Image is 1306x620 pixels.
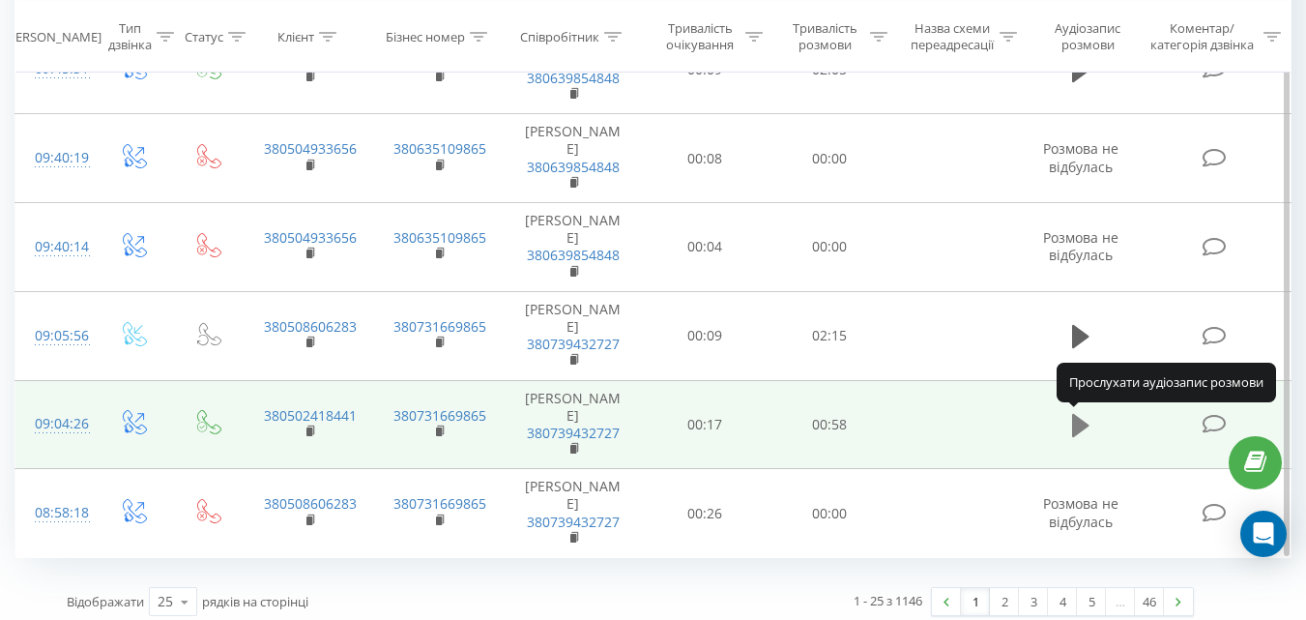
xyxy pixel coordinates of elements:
td: 00:58 [768,380,892,469]
a: 380739432727 [527,513,620,531]
a: 380504933656 [264,228,357,247]
td: 00:08 [643,114,768,203]
div: Тривалість очікування [660,20,740,53]
a: 4 [1048,588,1077,615]
div: … [1106,588,1135,615]
a: 46 [1135,588,1164,615]
a: 380504933656 [264,139,357,158]
span: Розмова не відбулась [1043,228,1118,264]
td: [PERSON_NAME] [504,203,643,292]
div: Статус [185,28,223,44]
td: 00:09 [643,291,768,380]
a: 380635109865 [393,228,486,247]
td: 02:15 [768,291,892,380]
td: 00:04 [643,203,768,292]
td: 00:00 [768,114,892,203]
div: Коментар/категорія дзвінка [1146,20,1259,53]
a: 380508606283 [264,317,357,336]
a: 380739432727 [527,424,620,442]
div: [PERSON_NAME] [4,28,102,44]
span: Відображати [67,593,144,610]
a: 380639854848 [527,158,620,176]
div: 08:58:18 [35,494,75,532]
a: 380639854848 [527,69,620,87]
div: 09:05:56 [35,317,75,355]
td: 00:26 [643,469,768,558]
a: 380635109865 [393,139,486,158]
a: 380731669865 [393,317,486,336]
div: Тривалість розмови [785,20,865,53]
td: [PERSON_NAME] [504,380,643,469]
div: Аудіозапис розмови [1039,20,1137,53]
div: 09:40:19 [35,139,75,177]
div: Прослухати аудіозапис розмови [1057,363,1276,401]
div: 09:40:14 [35,228,75,266]
div: 1 - 25 з 1146 [854,591,922,610]
div: 09:04:26 [35,405,75,443]
a: 380502418441 [264,406,357,425]
td: [PERSON_NAME] [504,114,643,203]
div: Бізнес номер [386,28,465,44]
div: 25 [158,592,173,611]
a: 3 [1019,588,1048,615]
td: 00:00 [768,469,892,558]
div: Назва схеми переадресації [910,20,995,53]
div: Open Intercom Messenger [1240,511,1287,557]
a: 380508606283 [264,494,357,513]
td: [PERSON_NAME] [504,291,643,380]
a: 380639854848 [527,246,620,264]
span: Розмова не відбулась [1043,139,1118,175]
td: 00:17 [643,380,768,469]
span: рядків на сторінці [202,593,308,610]
a: 380739432727 [527,335,620,353]
div: Клієнт [277,28,314,44]
a: 5 [1077,588,1106,615]
span: Розмова не відбулась [1043,494,1118,530]
div: Співробітник [520,28,599,44]
td: [PERSON_NAME] [504,469,643,558]
a: 380731669865 [393,494,486,513]
a: 380731669865 [393,406,486,425]
div: Тип дзвінка [108,20,152,53]
td: 00:00 [768,203,892,292]
a: 1 [961,588,990,615]
a: 2 [990,588,1019,615]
